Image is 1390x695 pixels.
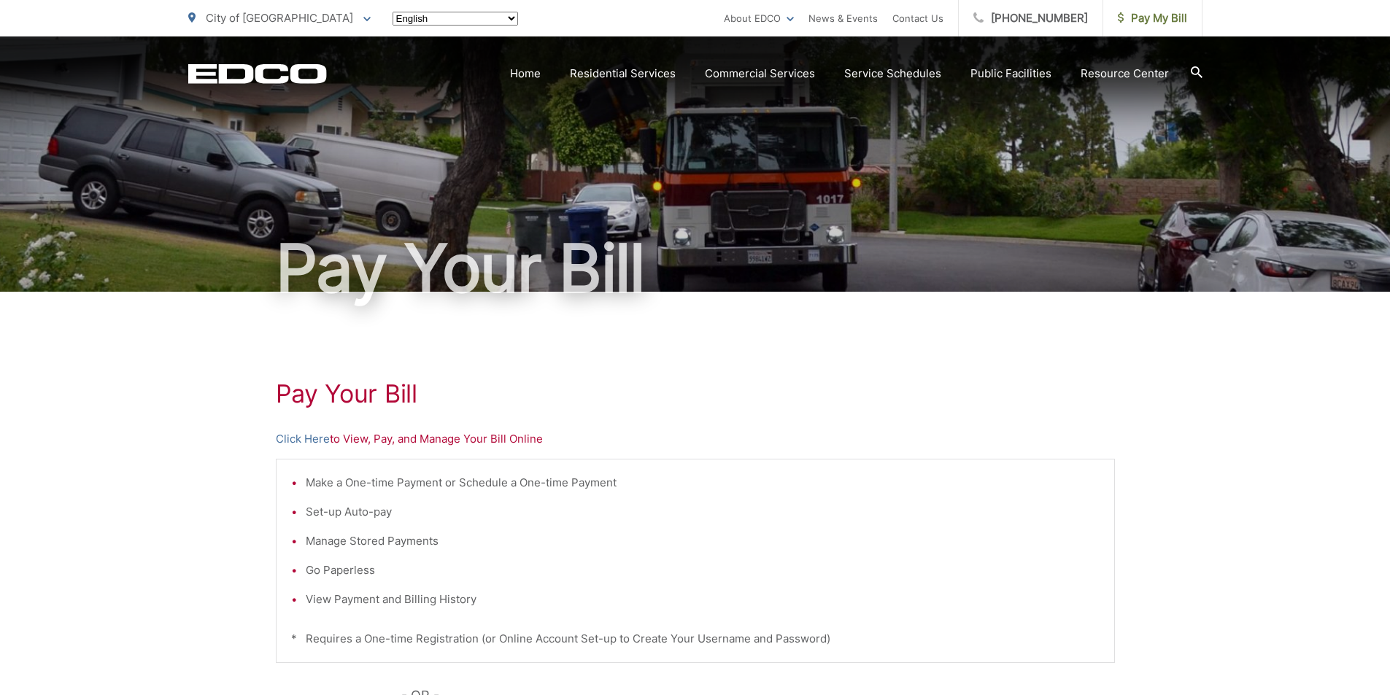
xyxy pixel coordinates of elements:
[276,430,1115,448] p: to View, Pay, and Manage Your Bill Online
[306,532,1100,550] li: Manage Stored Payments
[306,562,1100,579] li: Go Paperless
[510,65,541,82] a: Home
[306,591,1100,608] li: View Payment and Billing History
[306,503,1100,521] li: Set-up Auto-pay
[844,65,941,82] a: Service Schedules
[188,232,1202,305] h1: Pay Your Bill
[724,9,794,27] a: About EDCO
[276,430,330,448] a: Click Here
[1118,9,1187,27] span: Pay My Bill
[188,63,327,84] a: EDCD logo. Return to the homepage.
[306,474,1100,492] li: Make a One-time Payment or Schedule a One-time Payment
[892,9,943,27] a: Contact Us
[1081,65,1169,82] a: Resource Center
[570,65,676,82] a: Residential Services
[705,65,815,82] a: Commercial Services
[276,379,1115,408] h1: Pay Your Bill
[393,12,518,26] select: Select a language
[808,9,878,27] a: News & Events
[206,11,353,25] span: City of [GEOGRAPHIC_DATA]
[970,65,1051,82] a: Public Facilities
[291,630,1100,648] p: * Requires a One-time Registration (or Online Account Set-up to Create Your Username and Password)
